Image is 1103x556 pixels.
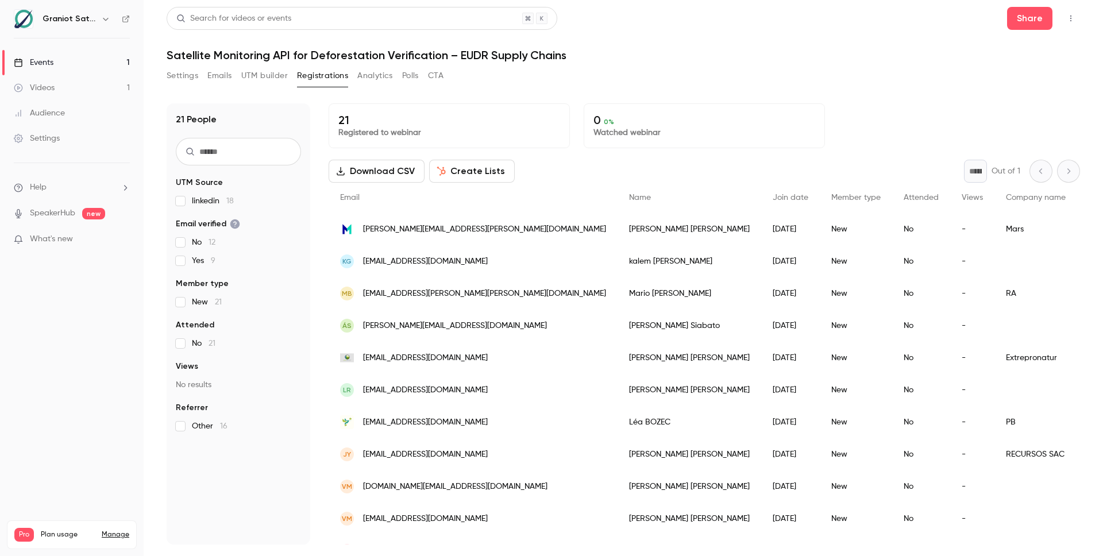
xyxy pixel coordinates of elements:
[241,67,288,85] button: UTM builder
[761,406,820,438] div: [DATE]
[342,481,352,492] span: VM
[950,503,994,535] div: -
[994,406,1092,438] div: PB
[207,67,232,85] button: Emails
[176,13,291,25] div: Search for videos or events
[950,310,994,342] div: -
[962,194,983,202] span: Views
[176,113,217,126] h1: 21 People
[429,160,515,183] button: Create Lists
[342,513,352,524] span: VM
[820,277,892,310] div: New
[363,481,547,493] span: [DOMAIN_NAME][EMAIL_ADDRESS][DOMAIN_NAME]
[892,406,950,438] div: No
[43,13,97,25] h6: Graniot Satellite Technologies SL
[167,48,1080,62] h1: Satellite Monitoring API for Deforestation Verification – EUDR Supply Chains
[950,342,994,374] div: -
[41,530,95,539] span: Plan usage
[820,245,892,277] div: New
[338,113,560,127] p: 21
[892,438,950,470] div: No
[14,82,55,94] div: Videos
[618,438,761,470] div: [PERSON_NAME] [PERSON_NAME]
[343,449,351,460] span: JY
[342,288,352,299] span: MB
[192,420,227,432] span: Other
[209,339,215,347] span: 21
[297,67,348,85] button: Registrations
[220,422,227,430] span: 16
[892,503,950,535] div: No
[994,277,1092,310] div: RA
[1007,7,1052,30] button: Share
[363,256,488,268] span: [EMAIL_ADDRESS][DOMAIN_NAME]
[14,528,34,542] span: Pro
[593,113,815,127] p: 0
[618,342,761,374] div: [PERSON_NAME] [PERSON_NAME]
[629,194,651,202] span: Name
[30,207,75,219] a: SpeakerHub
[176,218,240,230] span: Email verified
[761,277,820,310] div: [DATE]
[761,245,820,277] div: [DATE]
[14,10,33,28] img: Graniot Satellite Technologies SL
[892,277,950,310] div: No
[950,438,994,470] div: -
[950,245,994,277] div: -
[992,165,1020,177] p: Out of 1
[428,67,443,85] button: CTA
[618,277,761,310] div: Mario [PERSON_NAME]
[14,133,60,144] div: Settings
[192,338,215,349] span: No
[761,310,820,342] div: [DATE]
[994,213,1092,245] div: Mars
[950,374,994,406] div: -
[176,379,301,391] p: No results
[176,361,198,372] span: Views
[761,342,820,374] div: [DATE]
[357,67,393,85] button: Analytics
[761,470,820,503] div: [DATE]
[342,321,352,331] span: ÁS
[950,470,994,503] div: -
[761,374,820,406] div: [DATE]
[340,415,354,429] img: preferredbynature.org
[618,406,761,438] div: Léa BOZEC
[773,194,808,202] span: Join date
[820,406,892,438] div: New
[892,310,950,342] div: No
[950,277,994,310] div: -
[761,213,820,245] div: [DATE]
[618,503,761,535] div: [PERSON_NAME] [PERSON_NAME]
[363,223,606,235] span: [PERSON_NAME][EMAIL_ADDRESS][PERSON_NAME][DOMAIN_NAME]
[340,222,354,236] img: effem.com
[209,238,215,246] span: 12
[820,342,892,374] div: New
[14,57,53,68] div: Events
[994,438,1092,470] div: RECURSOS SAC
[892,245,950,277] div: No
[950,213,994,245] div: -
[363,320,547,332] span: [PERSON_NAME][EMAIL_ADDRESS][DOMAIN_NAME]
[831,194,881,202] span: Member type
[192,195,234,207] span: linkedin
[820,470,892,503] div: New
[176,319,214,331] span: Attended
[192,296,222,308] span: New
[211,257,215,265] span: 9
[820,503,892,535] div: New
[363,513,488,525] span: [EMAIL_ADDRESS][DOMAIN_NAME]
[994,342,1092,374] div: Extrepronatur
[226,197,234,205] span: 18
[167,67,198,85] button: Settings
[14,107,65,119] div: Audience
[30,182,47,194] span: Help
[820,310,892,342] div: New
[892,342,950,374] div: No
[363,288,606,300] span: [EMAIL_ADDRESS][PERSON_NAME][PERSON_NAME][DOMAIN_NAME]
[176,177,223,188] span: UTM Source
[215,298,222,306] span: 21
[950,406,994,438] div: -
[176,177,301,432] section: facet-groups
[820,438,892,470] div: New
